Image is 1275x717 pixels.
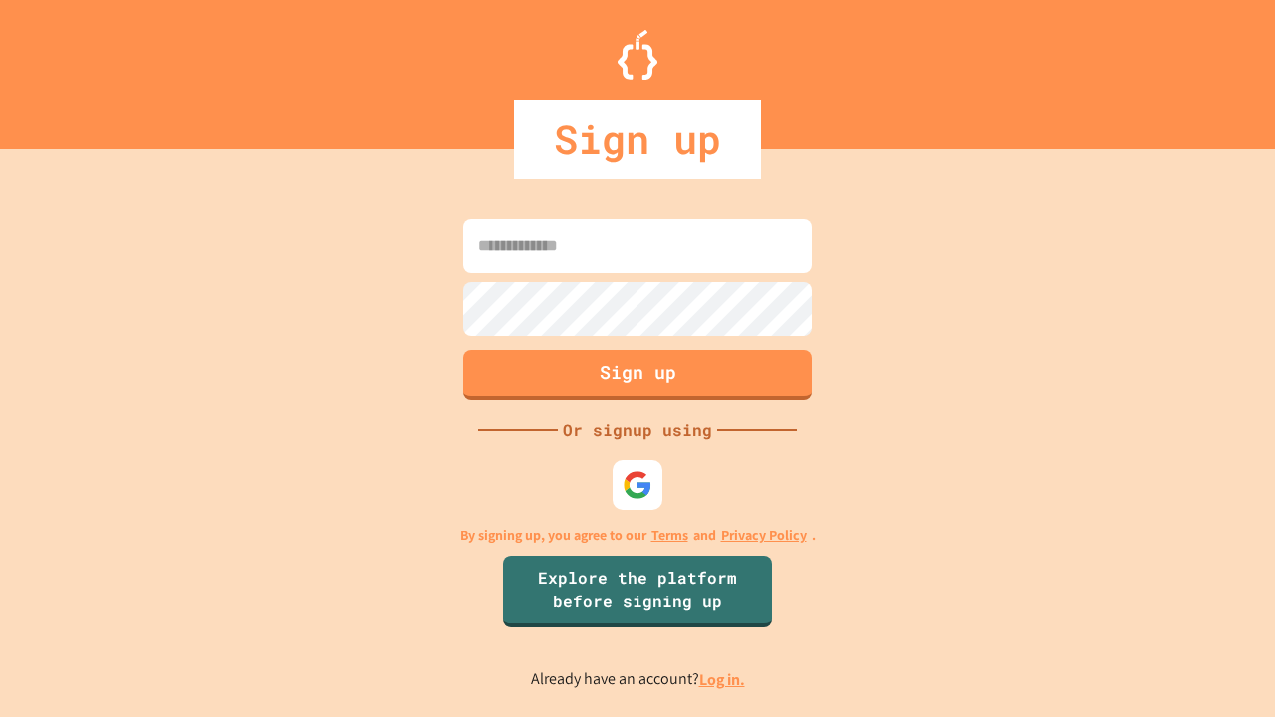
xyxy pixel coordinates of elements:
[623,470,652,500] img: google-icon.svg
[618,30,657,80] img: Logo.svg
[531,667,745,692] p: Already have an account?
[463,350,812,400] button: Sign up
[699,669,745,690] a: Log in.
[558,418,717,442] div: Or signup using
[651,525,688,546] a: Terms
[460,525,816,546] p: By signing up, you agree to our and .
[721,525,807,546] a: Privacy Policy
[514,100,761,179] div: Sign up
[503,556,772,627] a: Explore the platform before signing up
